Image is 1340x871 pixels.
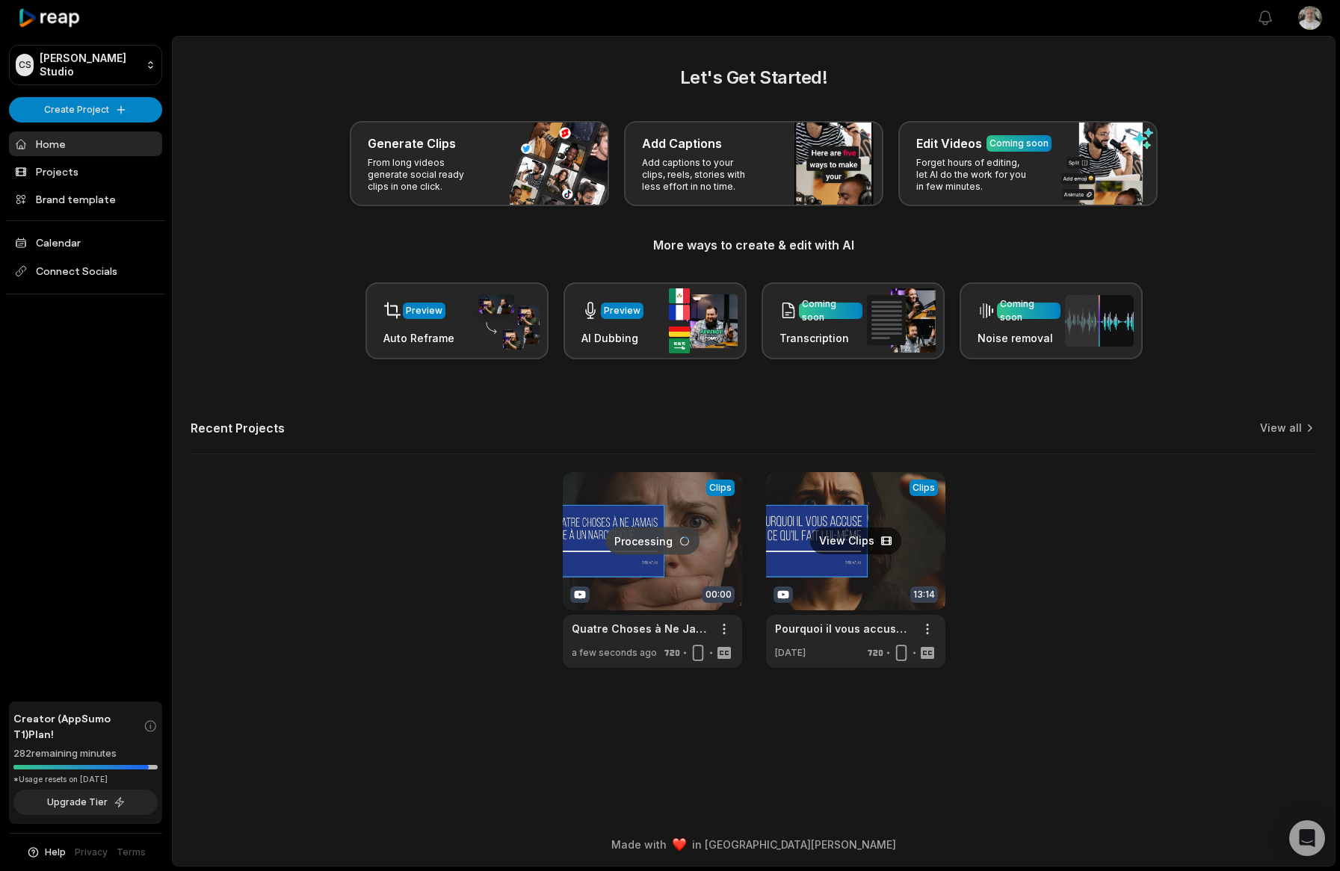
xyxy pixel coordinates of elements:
[572,621,709,636] a: Quatre Choses à Ne Jamais Dire à un Narcissique
[1289,820,1325,856] div: Open Intercom Messenger
[642,157,758,193] p: Add captions to your clips, reels, stories with less effort in no time.
[13,710,143,742] span: Creator (AppSumo T1) Plan!
[186,837,1321,852] div: Made with in [GEOGRAPHIC_DATA][PERSON_NAME]
[775,621,913,636] a: Pourquoi il vous accuse de ce qu'il fait lui-même
[75,846,108,859] a: Privacy
[1000,297,1058,324] div: Coming soon
[191,236,1317,254] h3: More ways to create & edit with AI
[383,330,454,346] h3: Auto Reframe
[9,187,162,211] a: Brand template
[117,846,146,859] a: Terms
[9,258,162,285] span: Connect Socials
[368,134,456,152] h3: Generate Clips
[604,304,640,317] div: Preview
[673,838,686,852] img: heart emoji
[13,790,158,815] button: Upgrade Tier
[9,159,162,184] a: Projects
[16,54,34,76] div: CS
[1260,421,1302,435] a: View all
[802,297,859,324] div: Coming soon
[1065,295,1134,347] img: noise_removal.png
[191,64,1317,91] h2: Let's Get Started!
[13,774,158,785] div: *Usage resets on [DATE]
[642,134,722,152] h3: Add Captions
[40,52,140,78] p: [PERSON_NAME] Studio
[368,157,484,193] p: From long videos generate social ready clips in one click.
[581,330,643,346] h3: AI Dubbing
[406,304,442,317] div: Preview
[13,746,158,761] div: 282 remaining minutes
[916,157,1032,193] p: Forget hours of editing, let AI do the work for you in few minutes.
[779,330,862,346] h3: Transcription
[9,97,162,123] button: Create Project
[989,137,1049,150] div: Coming soon
[26,846,66,859] button: Help
[9,131,162,156] a: Home
[669,288,738,353] img: ai_dubbing.png
[471,292,540,350] img: auto_reframe.png
[45,846,66,859] span: Help
[978,330,1060,346] h3: Noise removal
[9,230,162,255] a: Calendar
[191,421,285,435] h2: Recent Projects
[867,288,936,353] img: transcription.png
[916,134,982,152] h3: Edit Videos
